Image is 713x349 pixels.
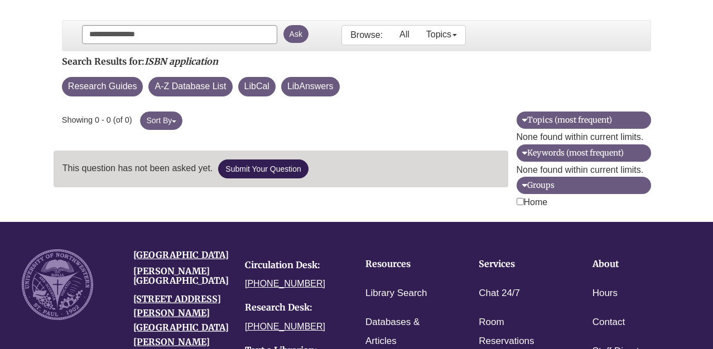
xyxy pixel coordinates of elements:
[238,77,276,96] button: LibCal
[479,284,520,304] a: Chat 24/7
[517,177,652,194] button: Groups
[281,77,340,96] button: LibAnswers
[517,195,548,210] label: Home
[517,144,652,162] button: Keywords (most frequent)
[283,25,309,43] button: Ask
[350,29,383,41] p: Browse:
[62,116,132,125] span: Showing 0 - 0 (of 0)
[245,322,325,331] a: [PHONE_NUMBER]
[22,249,93,321] img: UNW seal
[218,159,308,178] a: Submit Your Question
[62,77,143,96] button: Research Guides
[517,163,652,177] li: None found within current limits.
[133,266,228,287] h4: [PERSON_NAME][GEOGRAPHIC_DATA]
[418,26,465,43] a: Topics
[148,77,232,96] button: A-Z Database List
[245,279,325,288] a: [PHONE_NUMBER]
[140,112,182,130] button: Sort By
[517,198,524,205] input: Home
[245,303,340,313] h4: Research Desk:
[592,284,618,304] a: Hours
[245,260,340,271] h4: Circulation Desk:
[133,293,229,347] a: [STREET_ADDRESS][PERSON_NAME][GEOGRAPHIC_DATA][PERSON_NAME]
[479,259,557,270] h4: Services
[517,130,652,144] li: None found within current limits.
[365,259,444,270] h4: Resources
[62,57,651,66] h2: Search Results for:
[54,151,508,187] p: This question has not been asked yet.
[365,284,427,304] a: Library Search
[517,112,652,129] button: Topics (most frequent)
[592,313,625,333] a: Contact
[592,259,671,270] h4: About
[391,26,418,43] a: All
[133,249,229,260] a: [GEOGRAPHIC_DATA]
[144,56,218,67] em: ISBN application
